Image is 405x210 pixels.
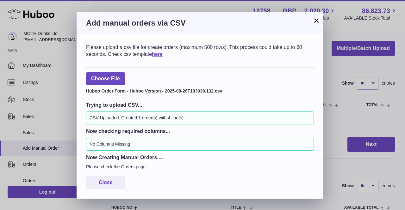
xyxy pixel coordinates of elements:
[86,176,125,189] button: Close
[86,128,314,135] h3: Now checking required columns...
[313,17,320,24] button: ×
[86,44,314,57] div: Please upload a csv file for create orders (maximum 500 rows). This process could take up to 60 s...
[86,87,314,94] div: Huboo Order Form - Huboo Version - 2025-08-26T103930.132.csv
[86,154,314,161] h3: Now Creating Manual Orders....
[86,72,125,85] span: Choose File
[86,111,314,124] div: CSV Uploaded. Created 1 order(s) with 4 line(s)
[86,101,314,108] h3: Trying to upload CSV...
[86,138,314,151] div: No Columns Missing
[99,180,113,185] span: Close
[86,18,314,28] h3: Add manual orders via CSV
[86,164,314,170] p: Please check the Orders page.
[152,51,163,57] a: here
